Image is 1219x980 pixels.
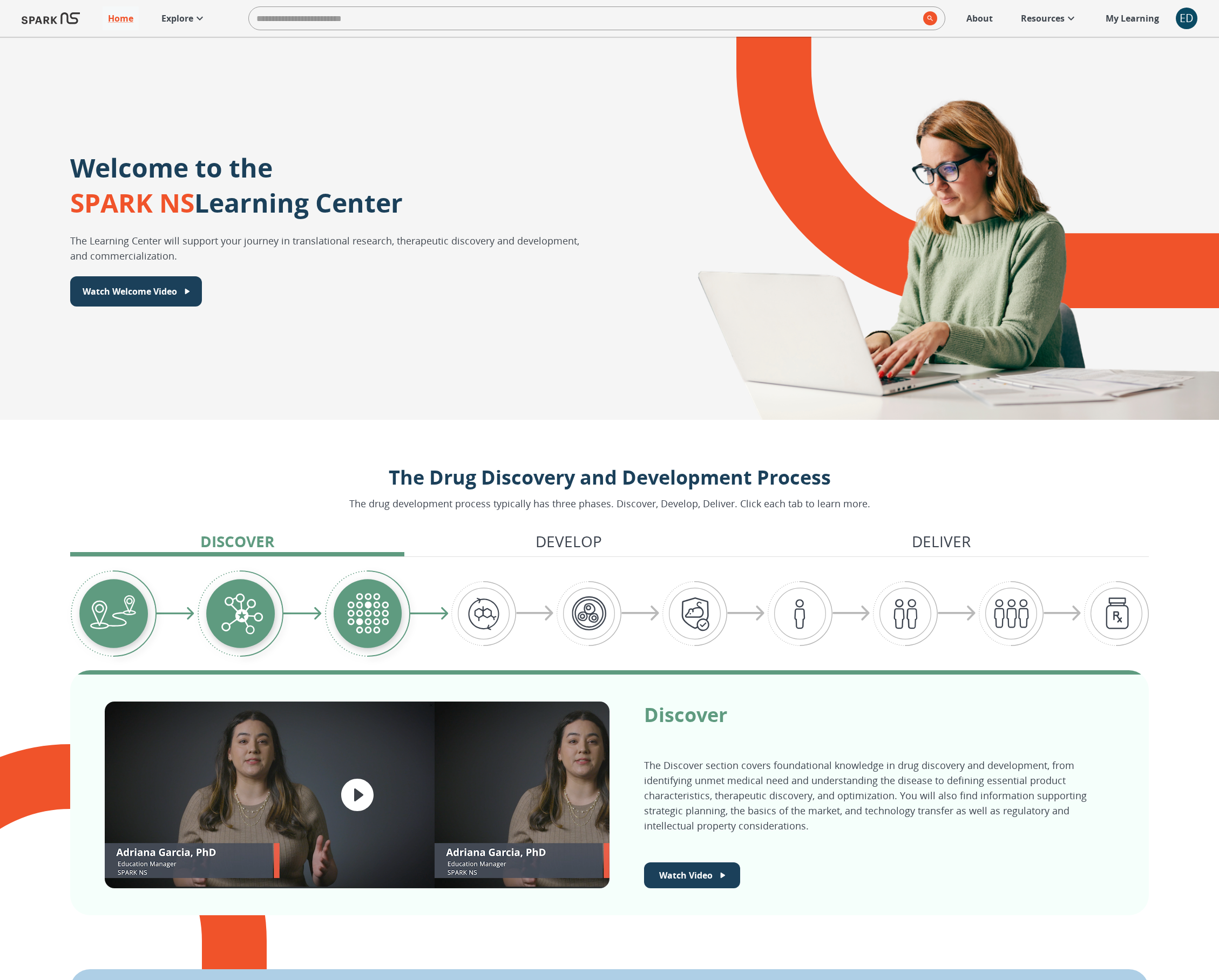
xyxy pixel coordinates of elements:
[349,496,870,511] p: The drug development process typically has three phases. Discover, Develop, Deliver. Click each t...
[536,530,602,553] p: Develop
[1176,8,1197,29] button: account of current user
[832,605,870,621] img: arrow-right
[156,6,212,30] a: Explore
[410,607,448,621] img: arrow-right
[83,285,177,298] p: Watch Welcome Video
[645,37,1219,420] div: A montage of drug development icons and a SPARK NS logo design element
[912,530,971,553] p: Deliver
[938,605,976,621] img: arrow-right
[1015,6,1083,30] a: Resources
[727,605,765,621] img: arrow-right
[70,185,194,220] span: SPARK NS
[283,607,321,621] img: arrow-right
[334,771,381,819] button: play video
[659,869,713,882] p: Watch Video
[516,605,554,621] img: arrow-right
[919,7,937,30] button: search
[644,758,1114,833] p: The Discover section covers foundational knowledge in drug discovery and development, from identi...
[349,463,870,492] p: The Drug Discovery and Development Process
[70,150,403,220] p: Welcome to the Learning Center
[961,6,998,30] a: About
[644,702,1114,728] p: Discover
[22,5,80,31] img: Logo of SPARK at Stanford
[1021,12,1065,25] p: Resources
[103,6,139,30] a: Home
[157,607,194,621] img: arrow-right
[105,702,609,888] div: Logo of SPARK NS, featuring the words "Discover: Drug Discovery and Early Planning"
[161,12,193,25] p: Explore
[1100,6,1165,30] a: My Learning
[1106,12,1159,25] p: My Learning
[200,530,274,553] p: Discover
[70,233,598,263] p: The Learning Center will support your journey in translational research, therapeutic discovery an...
[1176,8,1197,29] div: ED
[966,12,993,25] p: About
[108,12,133,25] p: Home
[644,862,740,888] button: Watch Welcome Video
[70,570,1149,657] div: Graphic showing the progression through the Discover, Develop, and Deliver pipeline, highlighting...
[70,276,202,307] button: Watch Welcome Video
[1044,605,1081,621] img: arrow-right
[621,605,659,621] img: arrow-right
